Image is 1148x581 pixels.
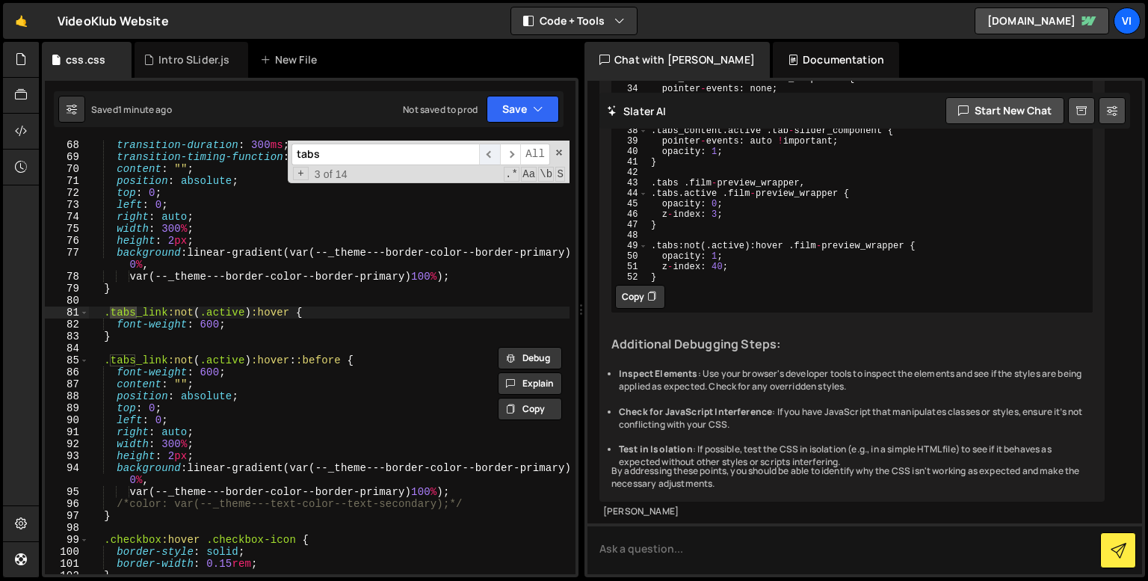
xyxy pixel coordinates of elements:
[45,426,89,438] div: 91
[619,368,1093,393] li: : Use your browser's developer tools to inspect the elements and see if the styles are being appl...
[613,209,647,220] div: 46
[555,167,565,182] span: Search In Selection
[520,144,550,165] span: Alt-Enter
[613,241,647,251] div: 49
[613,220,647,230] div: 47
[66,52,105,67] div: css.css
[498,398,562,420] button: Copy
[613,272,647,283] div: 52
[45,283,89,295] div: 79
[45,235,89,247] div: 76
[45,331,89,342] div: 83
[45,247,89,271] div: 77
[613,167,647,178] div: 42
[45,366,89,378] div: 86
[45,271,89,283] div: 78
[403,103,478,116] div: Not saved to prod
[498,372,562,395] button: Explain
[45,295,89,307] div: 80
[607,104,667,118] h2: Slater AI
[45,307,89,319] div: 81
[613,157,647,167] div: 41
[613,178,647,188] div: 43
[58,12,169,30] div: VideoKlub Website
[45,390,89,402] div: 88
[91,103,172,116] div: Saved
[511,7,637,34] button: Code + Tools
[45,163,89,175] div: 70
[619,367,698,380] strong: Inspect Elements
[45,522,89,534] div: 98
[584,42,770,78] div: Chat with [PERSON_NAME]
[45,450,89,462] div: 93
[45,175,89,187] div: 71
[603,505,1101,518] div: [PERSON_NAME]
[45,534,89,546] div: 99
[45,438,89,450] div: 92
[293,167,309,180] span: Toggle Replace mode
[45,199,89,211] div: 73
[498,347,562,369] button: Debug
[45,462,89,486] div: 94
[945,97,1064,124] button: Start new chat
[45,354,89,366] div: 85
[45,187,89,199] div: 72
[619,406,1093,431] li: : If you have JavaScript that manipulates classes or styles, ensure it’s not conflicting with you...
[3,3,40,39] a: 🤙
[158,52,229,67] div: Intro SLider.js
[1114,7,1141,34] a: Vi
[291,144,479,165] input: Search for
[521,167,537,182] span: CaseSensitive Search
[538,167,554,182] span: Whole Word Search
[45,498,89,510] div: 96
[45,402,89,414] div: 89
[45,211,89,223] div: 74
[613,126,647,136] div: 38
[613,262,647,272] div: 51
[118,103,172,116] div: 1 minute ago
[613,188,647,199] div: 44
[309,168,354,180] span: 3 of 14
[45,151,89,163] div: 69
[45,414,89,426] div: 90
[45,139,89,151] div: 68
[613,251,647,262] div: 50
[613,136,647,147] div: 39
[619,405,772,418] strong: Check for JavaScript Interference
[45,546,89,558] div: 100
[613,230,647,241] div: 48
[975,7,1109,34] a: [DOMAIN_NAME]
[45,342,89,354] div: 84
[479,144,500,165] span: ​
[615,285,665,309] button: Copy
[773,42,899,78] div: Documentation
[613,147,647,157] div: 40
[45,223,89,235] div: 75
[619,443,693,455] strong: Test in Isolation
[613,199,647,209] div: 45
[45,378,89,390] div: 87
[45,510,89,522] div: 97
[45,486,89,498] div: 95
[504,167,519,182] span: RegExp Search
[260,52,323,67] div: New File
[619,443,1093,469] li: : If possible, test the CSS in isolation (e.g., in a simple HTML file) to see if it behaves as ex...
[487,96,559,123] button: Save
[500,144,521,165] span: ​
[45,319,89,331] div: 82
[45,558,89,570] div: 101
[613,84,647,94] div: 34
[611,337,1093,351] h3: Additional Debugging Steps:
